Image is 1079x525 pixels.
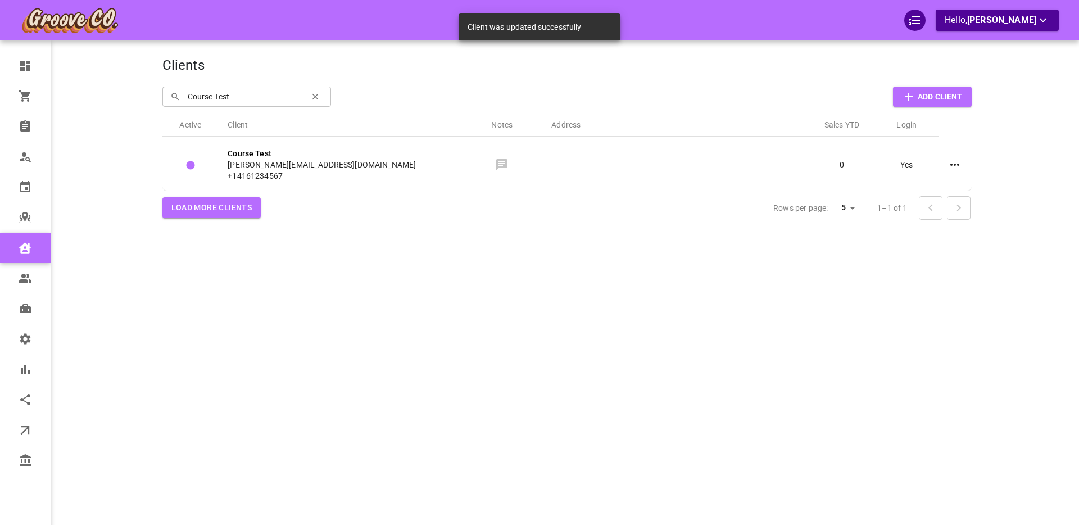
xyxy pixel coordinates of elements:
th: Login [874,109,939,137]
p: Add Client [918,91,962,103]
div: 5 [832,200,859,216]
th: Notes [461,109,542,137]
input: Search client [185,87,303,106]
button: clear [307,89,323,105]
td: Yes [874,139,939,191]
span: Course Test [228,148,271,159]
button: Add Client [893,87,971,107]
th: Client [219,109,461,137]
h6: Groove Co. [505,10,574,31]
img: company-logo [20,6,119,34]
span: +14161234567 [228,170,452,182]
p: Hello, [945,13,1050,28]
td: 0 [809,139,874,191]
p: Rows per page: [773,202,828,214]
span: Client was updated successfully [468,22,582,31]
div: QuickStart Guide [904,10,926,31]
span: [PERSON_NAME] [967,15,1036,25]
h4: Clients [162,57,972,74]
th: Sales YTD [809,109,874,137]
p: 1–1 of 1 [877,202,907,214]
button: Load more clients [162,197,261,218]
th: Address [542,109,809,137]
button: Hello,[PERSON_NAME] [936,10,1059,31]
span: [PERSON_NAME][EMAIL_ADDRESS][DOMAIN_NAME] [228,159,452,170]
th: Active [162,109,219,137]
